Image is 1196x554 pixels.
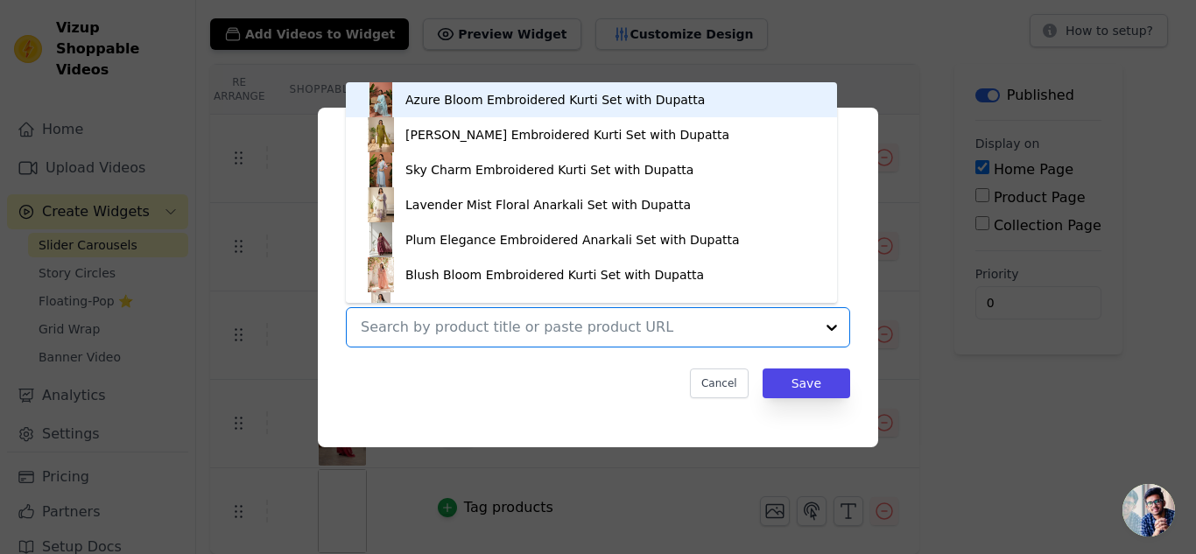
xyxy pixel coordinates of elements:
img: product thumbnail [363,152,398,187]
img: product thumbnail [363,222,398,257]
input: Search by product title or paste product URL [361,317,814,338]
button: Cancel [690,368,749,398]
div: Lavender Mist Floral Anarkali Set with Dupatta [405,196,691,214]
div: Open chat [1122,484,1175,536]
div: Sky Charm Embroidered Kurti Set with Dupatta [405,161,693,179]
img: product thumbnail [363,117,398,152]
button: Save [763,368,850,398]
div: Mint Serenity Embroidered Kurti Set with Dupatta [405,301,709,319]
div: Blush Bloom Embroidered Kurti Set with Dupatta [405,266,704,284]
img: product thumbnail [363,82,398,117]
img: product thumbnail [363,187,398,222]
img: product thumbnail [363,292,398,327]
div: Azure Bloom Embroidered Kurti Set with Dupatta [405,91,705,109]
img: product thumbnail [363,257,398,292]
div: [PERSON_NAME] Embroidered Kurti Set with Dupatta [405,126,729,144]
div: Plum Elegance Embroidered Anarkali Set with Dupatta [405,231,740,249]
